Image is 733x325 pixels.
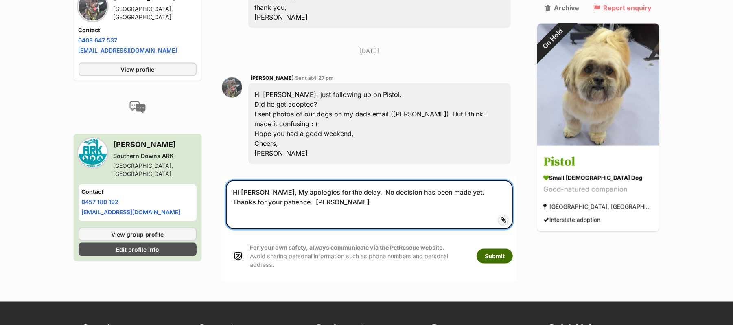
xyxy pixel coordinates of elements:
[543,215,600,226] div: Interstate adoption
[114,139,197,150] h3: [PERSON_NAME]
[250,243,468,269] p: Avoid sharing personal information such as phone numbers and personal address.
[250,244,444,251] strong: For your own safety, always communicate via the PetRescue website.
[82,209,181,215] a: [EMAIL_ADDRESS][DOMAIN_NAME]
[248,83,511,164] div: Hi [PERSON_NAME], just following up on Pistol. Did he get adopted? I sent photos of our dogs on m...
[79,228,197,241] a: View group profile
[593,4,652,11] a: Report enquiry
[250,75,294,81] span: [PERSON_NAME]
[111,230,164,239] span: View group profile
[295,75,334,81] span: Sent at
[222,77,242,98] img: Danielle Scamoni profile pic
[114,152,197,160] div: Southern Downs ARK
[543,202,653,213] div: [GEOGRAPHIC_DATA], [GEOGRAPHIC_DATA]
[129,101,146,114] img: conversation-icon-4a6f8262b818ee0b60e3300018af0b2d0b884aa5de6e9bcb8d3d4eeb1a70a7c4.svg
[537,139,659,147] a: On Hold
[82,188,193,196] h4: Contact
[537,147,659,232] a: Pistol small [DEMOGRAPHIC_DATA] Dog Good-natured companion [GEOGRAPHIC_DATA], [GEOGRAPHIC_DATA] I...
[477,249,513,264] button: Submit
[114,5,197,21] div: [GEOGRAPHIC_DATA], [GEOGRAPHIC_DATA]
[543,174,653,182] div: small [DEMOGRAPHIC_DATA] Dog
[79,63,197,76] a: View profile
[82,198,119,205] a: 0457 180 192
[116,245,159,254] span: Edit profile info
[114,162,197,178] div: [GEOGRAPHIC_DATA], [GEOGRAPHIC_DATA]
[222,46,517,55] p: [DATE]
[545,4,579,11] a: Archive
[79,47,177,54] a: [EMAIL_ADDRESS][DOMAIN_NAME]
[120,65,154,74] span: View profile
[543,184,653,195] div: Good-natured companion
[313,75,334,81] span: 4:27 pm
[79,243,197,256] a: Edit profile info
[79,139,107,167] img: Southern Downs ARK profile pic
[543,154,653,172] h3: Pistol
[79,37,118,44] a: 0408 647 537
[537,24,659,146] img: Pistol
[79,26,197,34] h4: Contact
[526,13,579,66] div: On Hold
